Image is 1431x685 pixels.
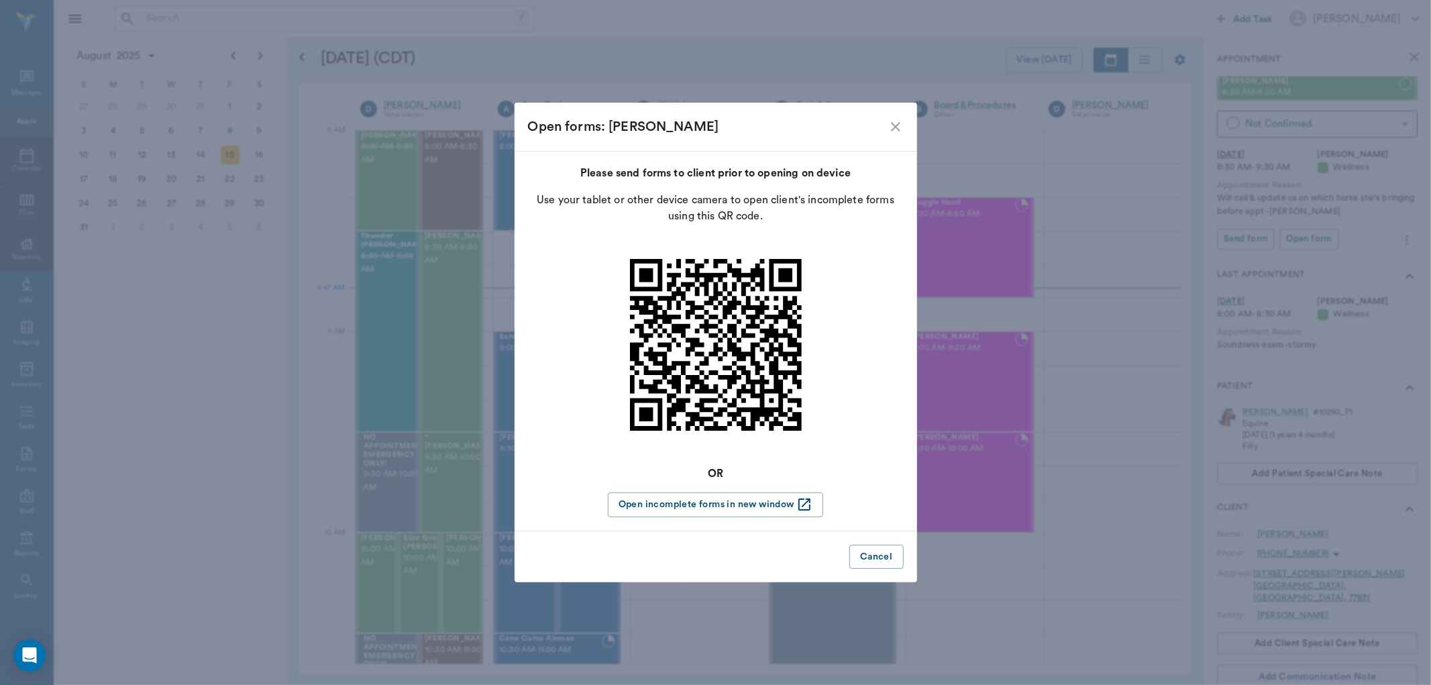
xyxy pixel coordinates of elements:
[528,466,904,482] p: OR
[580,165,851,181] p: Please send forms to client prior to opening on device
[528,192,904,224] p: Use your tablet or other device camera to open client's incomplete forms using this QR code.
[608,492,823,517] button: Open incomplete forms in new window
[888,119,904,135] button: close
[528,116,888,138] div: Open forms: [PERSON_NAME]
[13,639,46,672] div: Open Intercom Messenger
[849,545,903,570] button: Cancel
